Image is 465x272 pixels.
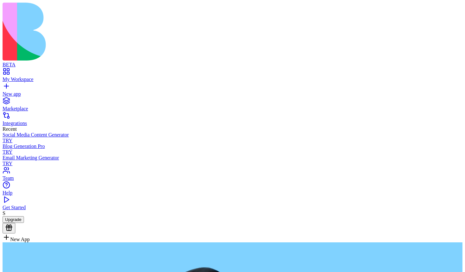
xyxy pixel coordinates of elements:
[3,138,462,143] div: TRY
[3,132,462,143] a: Social Media Content GeneratorTRY
[3,143,462,149] div: Blog Generation Pro
[3,132,462,138] div: Social Media Content Generator
[3,161,462,166] div: TRY
[3,155,462,161] div: Email Marketing Generator
[3,210,5,216] span: S
[3,56,462,68] a: BETA
[3,3,259,61] img: logo
[3,149,462,155] div: TRY
[3,217,24,222] a: Upgrade
[3,175,462,181] div: Team
[3,71,462,82] a: My Workspace
[3,91,462,97] div: New app
[3,199,462,210] a: Get Started
[3,126,17,132] span: Recent
[3,170,462,181] a: Team
[3,190,462,196] div: Help
[3,100,462,112] a: Marketplace
[3,85,462,97] a: New app
[3,216,24,223] button: Upgrade
[3,115,462,126] a: Integrations
[10,237,30,242] span: New App
[3,155,462,166] a: Email Marketing GeneratorTRY
[3,143,462,155] a: Blog Generation ProTRY
[3,184,462,196] a: Help
[3,121,462,126] div: Integrations
[3,205,462,210] div: Get Started
[3,106,462,112] div: Marketplace
[3,77,462,82] div: My Workspace
[3,62,462,68] div: BETA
